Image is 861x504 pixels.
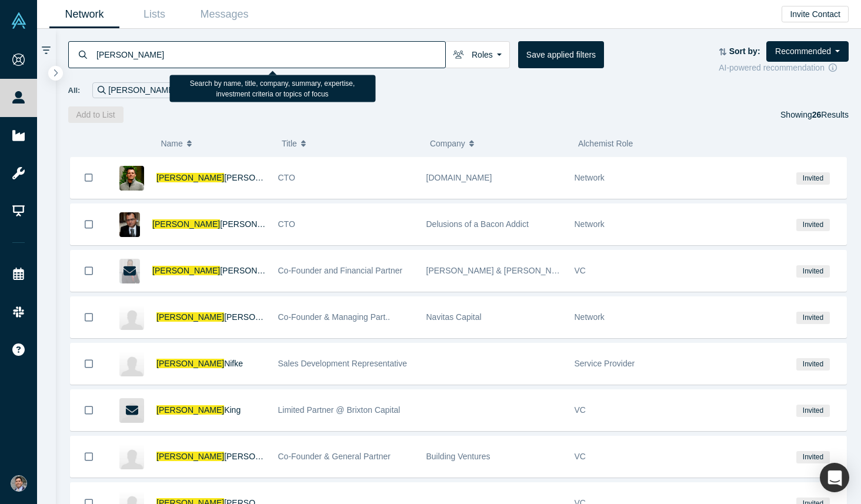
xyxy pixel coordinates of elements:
[176,84,185,97] button: Remove Filter
[11,12,27,29] img: Alchemist Vault Logo
[796,172,829,185] span: Invited
[224,359,243,368] span: Nifke
[119,352,144,376] img: Travis Nifke's Profile Image
[445,41,510,68] button: Roles
[575,452,586,461] span: VC
[220,219,288,229] span: [PERSON_NAME]
[796,219,829,231] span: Invited
[278,219,295,229] span: CTO
[152,266,220,275] span: [PERSON_NAME]
[426,219,529,229] span: Delusions of a Bacon Addict
[729,46,760,56] strong: Sort by:
[152,219,288,229] a: [PERSON_NAME][PERSON_NAME]
[71,157,107,198] button: Bookmark
[812,110,849,119] span: Results
[156,452,292,461] a: [PERSON_NAME][PERSON_NAME]
[156,173,224,182] span: [PERSON_NAME]
[278,359,407,368] span: Sales Development Representative
[161,131,269,156] button: Name
[49,1,119,28] a: Network
[71,436,107,477] button: Bookmark
[426,452,490,461] span: Building Ventures
[796,358,829,371] span: Invited
[156,405,241,415] a: [PERSON_NAME]King
[430,131,465,156] span: Company
[156,405,224,415] span: [PERSON_NAME]
[278,312,391,322] span: Co-Founder & Managing Part..
[796,405,829,417] span: Invited
[156,359,224,368] span: [PERSON_NAME]
[575,173,605,182] span: Network
[518,41,604,68] button: Save applied filters
[575,359,635,368] span: Service Provider
[282,131,297,156] span: Title
[426,312,482,322] span: Navitas Capital
[430,131,566,156] button: Company
[782,6,849,22] button: Invite Contact
[68,85,81,96] span: All:
[426,173,492,182] span: [DOMAIN_NAME]
[119,166,144,191] img: Travis Reeder's Profile Image
[119,305,144,330] img: Travis Putnam's Profile Image
[278,405,401,415] span: Limited Partner @ Brixton Capital
[68,106,124,123] button: Add to List
[156,312,224,322] span: [PERSON_NAME]
[119,445,144,469] img: Travis D. Connors's Profile Image
[224,405,241,415] span: King
[575,266,586,275] span: VC
[426,266,592,275] span: [PERSON_NAME] & [PERSON_NAME], LLC
[282,131,418,156] button: Title
[156,173,292,182] a: [PERSON_NAME][PERSON_NAME]
[278,452,391,461] span: Co-Founder & General Partner
[161,131,182,156] span: Name
[11,475,27,492] img: Will Schumaker's Account
[156,359,243,368] a: [PERSON_NAME]Nifke
[71,251,107,291] button: Bookmark
[575,405,586,415] span: VC
[71,297,107,338] button: Bookmark
[796,451,829,463] span: Invited
[92,82,190,98] div: [PERSON_NAME]
[578,139,633,148] span: Alchemist Role
[719,62,849,74] div: AI-powered recommendation
[278,173,295,182] span: CTO
[156,312,292,322] a: [PERSON_NAME][PERSON_NAME]
[189,1,259,28] a: Messages
[152,266,288,275] a: [PERSON_NAME][PERSON_NAME]
[780,106,849,123] div: Showing
[224,312,292,322] span: [PERSON_NAME]
[796,312,829,324] span: Invited
[575,312,605,322] span: Network
[224,452,292,461] span: [PERSON_NAME]
[71,390,107,430] button: Bookmark
[766,41,849,62] button: Recommended
[224,173,292,182] span: [PERSON_NAME]
[119,1,189,28] a: Lists
[95,41,445,68] input: Search by name, title, company, summary, expertise, investment criteria or topics of focus
[71,204,107,245] button: Bookmark
[71,343,107,384] button: Bookmark
[575,219,605,229] span: Network
[119,212,140,237] img: Travis Bailey's Profile Image
[278,266,403,275] span: Co-Founder and Financial Partner
[796,265,829,278] span: Invited
[220,266,288,275] span: [PERSON_NAME]
[156,452,224,461] span: [PERSON_NAME]
[812,110,822,119] strong: 26
[152,219,220,229] span: [PERSON_NAME]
